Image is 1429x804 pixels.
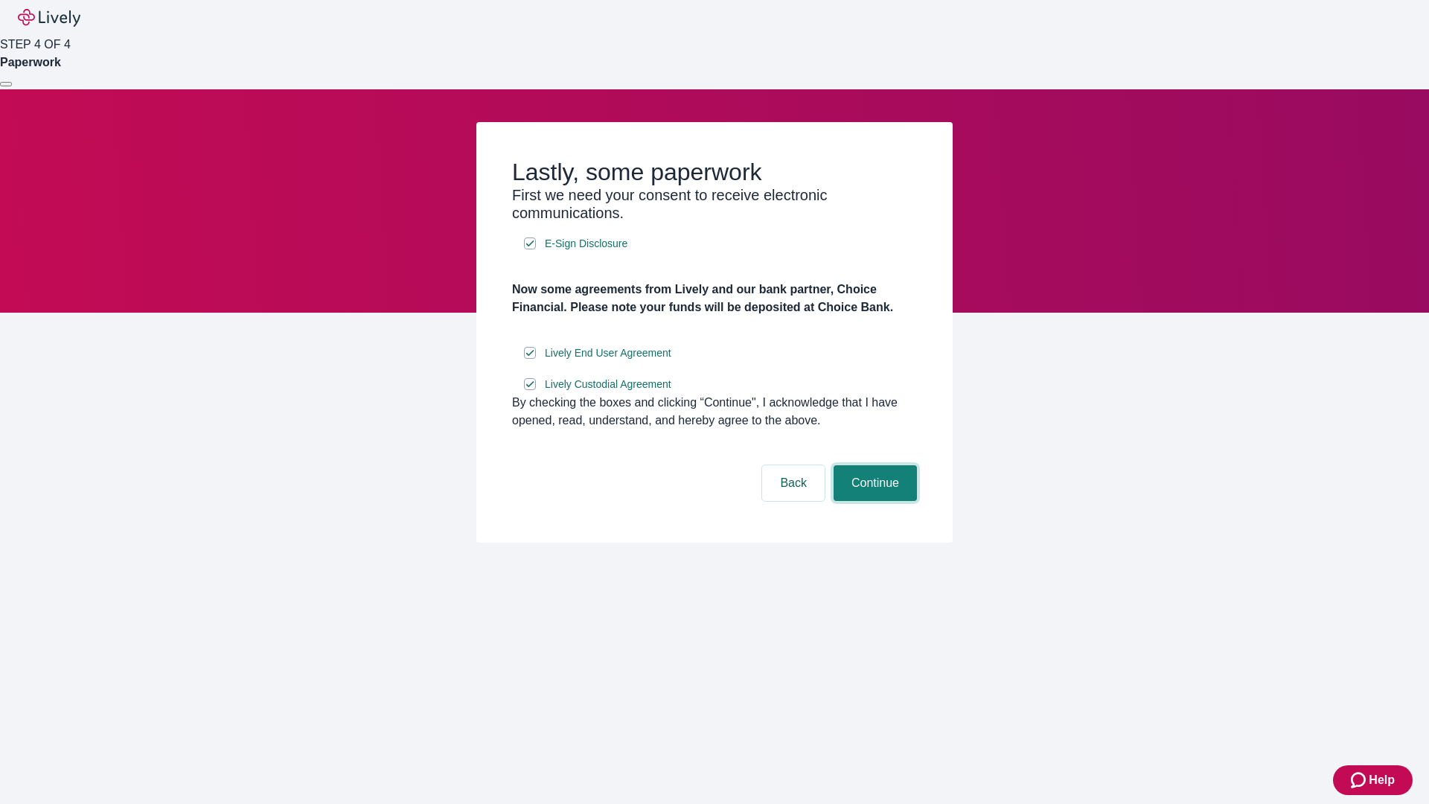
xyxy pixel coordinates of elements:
button: Zendesk support iconHelp [1333,765,1413,795]
button: Back [762,465,825,501]
div: By checking the boxes and clicking “Continue", I acknowledge that I have opened, read, understand... [512,394,917,430]
span: Lively End User Agreement [545,345,671,361]
h3: First we need your consent to receive electronic communications. [512,186,917,222]
img: Lively [18,9,80,27]
span: Help [1369,771,1395,789]
h4: Now some agreements from Lively and our bank partner, Choice Financial. Please note your funds wi... [512,281,917,316]
a: e-sign disclosure document [542,375,674,394]
a: e-sign disclosure document [542,344,674,363]
a: e-sign disclosure document [542,234,630,253]
svg: Zendesk support icon [1351,771,1369,789]
span: E-Sign Disclosure [545,236,627,252]
span: Lively Custodial Agreement [545,377,671,392]
h2: Lastly, some paperwork [512,158,917,186]
button: Continue [834,465,917,501]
